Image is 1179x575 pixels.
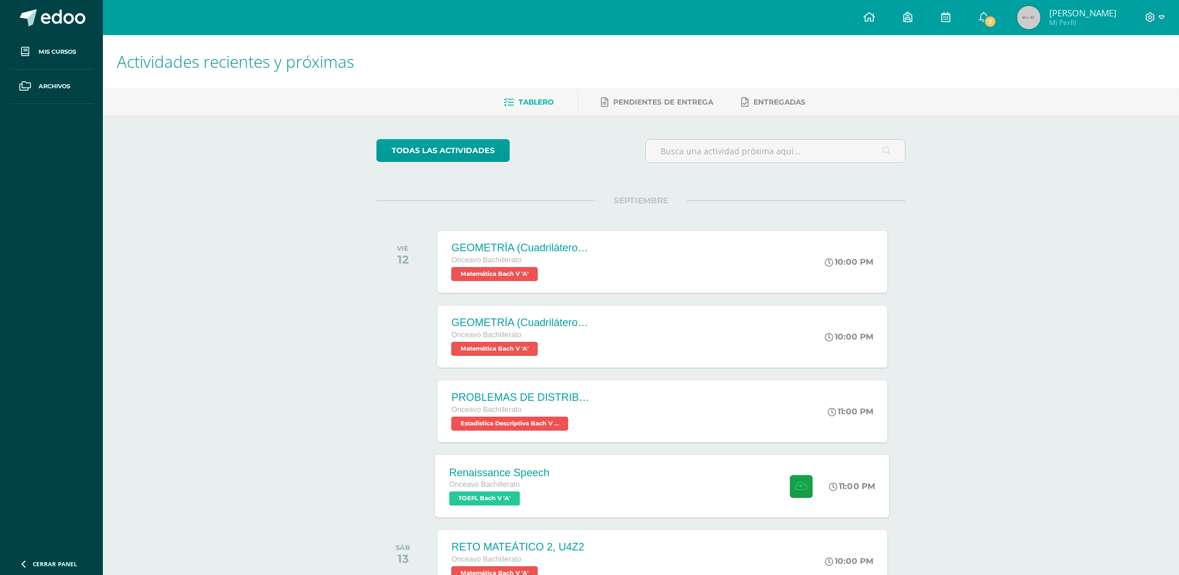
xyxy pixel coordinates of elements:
span: Mi Perfil [1049,18,1116,27]
div: 11:00 PM [829,481,876,491]
span: Mis cursos [39,47,76,57]
a: Entregadas [742,93,806,112]
span: Onceavo Bachillerato [451,331,521,339]
span: Onceavo Bachillerato [451,555,521,563]
span: Cerrar panel [33,560,77,568]
span: Archivos [39,82,70,91]
span: [PERSON_NAME] [1049,7,1116,19]
div: 10:00 PM [825,556,873,566]
span: Entregadas [754,98,806,106]
div: GEOMETRÍA (Cuadriláteros ) (2) [451,317,592,329]
span: Actividades recientes y próximas [117,50,354,72]
a: Tablero [504,93,554,112]
div: 12 [397,252,409,266]
div: 10:00 PM [825,331,873,342]
a: Pendientes de entrega [601,93,714,112]
span: Onceavo Bachillerato [450,480,520,489]
span: SEPTIEMBRE [595,195,687,206]
div: Renaissance Speech [450,466,550,479]
div: PROBLEMAS DE DISTRIBUCIÓN NORMAL [451,392,592,404]
span: TOEFL Bach V 'A' [450,491,520,505]
div: RETO MATEÁTICO 2, U4Z2 [451,541,584,553]
a: Archivos [9,70,94,104]
span: Matemática Bach V 'A' [451,342,538,356]
a: Mis cursos [9,35,94,70]
div: VIE [397,244,409,252]
span: 7 [984,15,997,28]
span: Matemática Bach V 'A' [451,267,538,281]
div: GEOMETRÍA (Cuadriláteros ) (2) [451,242,592,254]
span: Estadistica Descriptiva Bach V 'A' [451,417,568,431]
input: Busca una actividad próxima aquí... [646,140,905,162]
div: 13 [396,552,410,566]
div: 10:00 PM [825,257,873,267]
a: todas las Actividades [376,139,510,162]
span: Onceavo Bachillerato [451,256,521,264]
span: Tablero [519,98,554,106]
img: 45x45 [1017,6,1040,29]
div: SÁB [396,543,410,552]
span: Onceavo Bachillerato [451,406,521,414]
div: 11:00 PM [828,406,873,417]
span: Pendientes de entrega [614,98,714,106]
